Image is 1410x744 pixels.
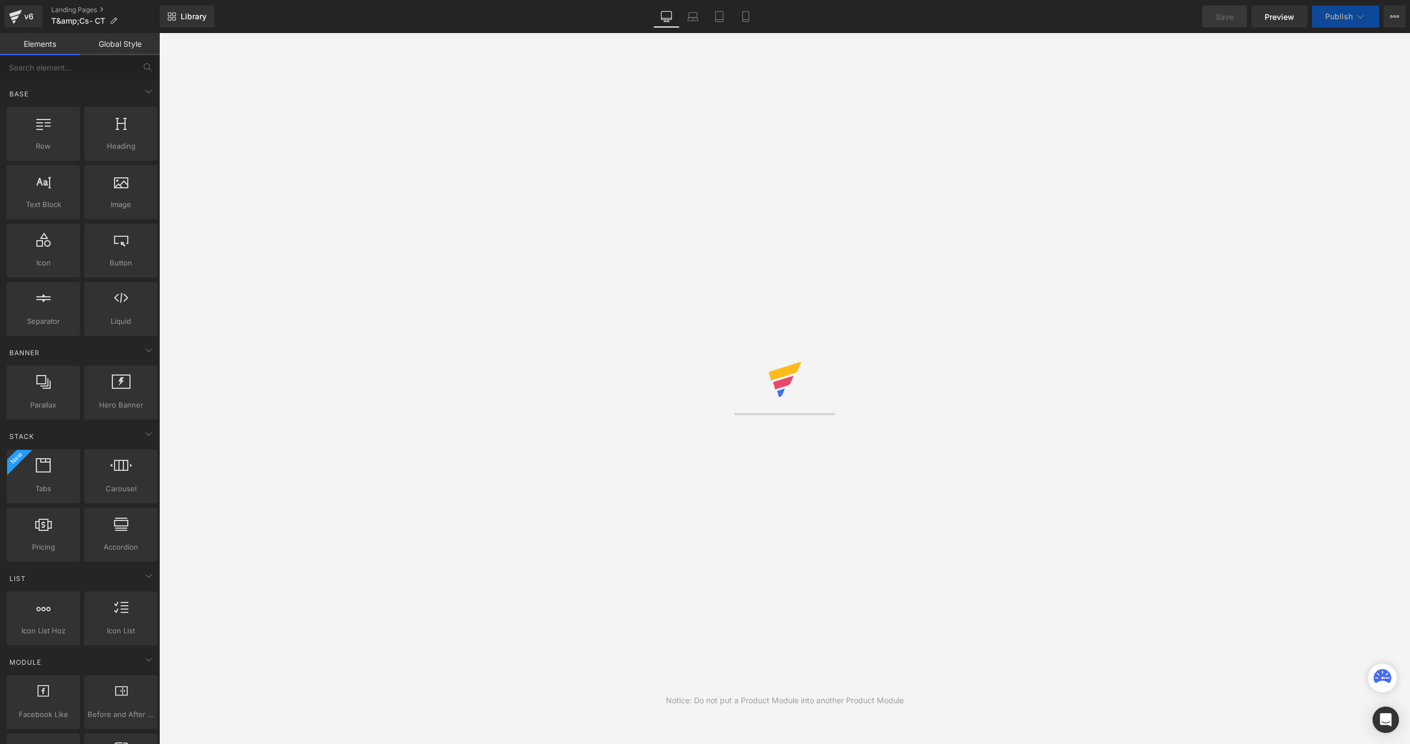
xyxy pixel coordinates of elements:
[10,483,77,495] span: Tabs
[88,483,154,495] span: Carousel
[1384,6,1406,28] button: More
[680,6,706,28] a: Laptop
[1312,6,1379,28] button: Publish
[51,17,105,25] span: T&amp;Cs- CT
[1325,12,1353,21] span: Publish
[4,6,42,28] a: v6
[160,6,214,28] a: New Library
[10,625,77,637] span: Icon List Hoz
[88,709,154,720] span: Before and After Images
[51,6,160,14] a: Landing Pages
[88,399,154,411] span: Hero Banner
[1216,11,1234,23] span: Save
[181,12,207,21] span: Library
[1251,6,1308,28] a: Preview
[88,257,154,269] span: Button
[10,541,77,553] span: Pricing
[10,199,77,210] span: Text Block
[88,316,154,327] span: Liquid
[88,625,154,637] span: Icon List
[88,199,154,210] span: Image
[10,257,77,269] span: Icon
[653,6,680,28] a: Desktop
[8,573,27,584] span: List
[1373,707,1399,733] div: Open Intercom Messenger
[10,140,77,152] span: Row
[88,541,154,553] span: Accordion
[8,89,30,99] span: Base
[10,316,77,327] span: Separator
[10,399,77,411] span: Parallax
[8,431,35,442] span: Stack
[80,33,160,55] a: Global Style
[88,140,154,152] span: Heading
[22,9,36,24] div: v6
[706,6,733,28] a: Tablet
[10,709,77,720] span: Facebook Like
[8,347,41,358] span: Banner
[8,657,42,667] span: Module
[666,694,904,707] div: Notice: Do not put a Product Module into another Product Module
[733,6,759,28] a: Mobile
[1265,11,1294,23] span: Preview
